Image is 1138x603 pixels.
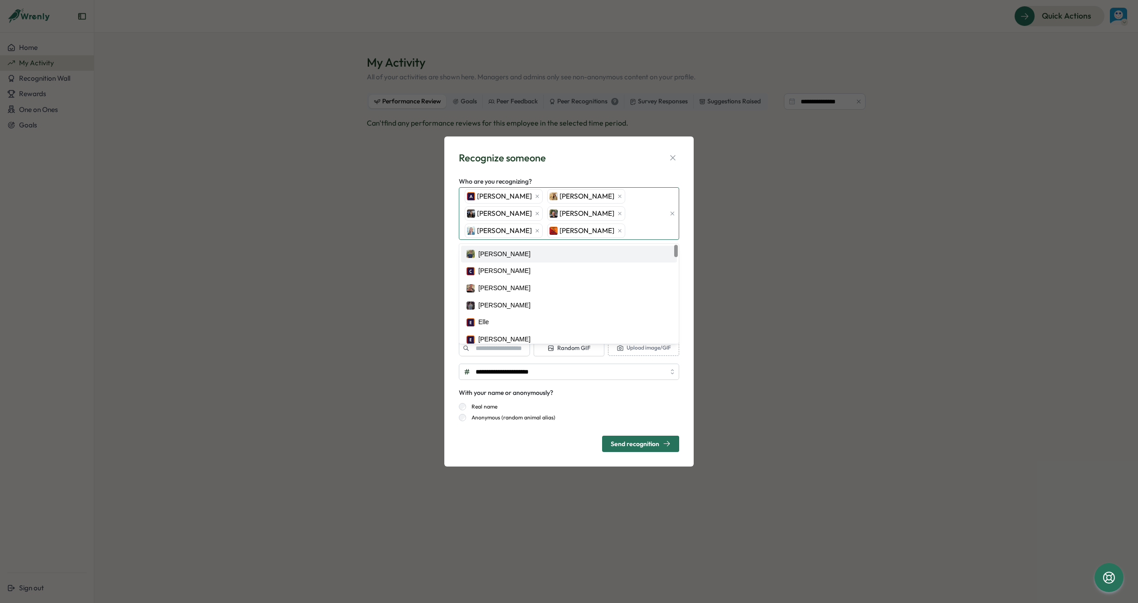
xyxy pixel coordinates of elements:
img: Deepika Ramachandran [467,301,475,310]
div: [PERSON_NAME] [478,266,530,276]
span: [PERSON_NAME] [559,226,614,236]
img: Adrien Young [467,192,475,200]
img: Colin Buyck [467,267,475,275]
div: [PERSON_NAME] [478,249,530,259]
button: Send recognition [602,436,679,452]
label: Anonymous (random animal alias) [466,414,555,421]
div: [PERSON_NAME] [478,335,530,345]
div: Send recognition [611,440,671,447]
button: Random GIF [534,340,605,356]
div: Recognize someone [459,151,546,165]
img: Avritt Rohwer [550,209,558,218]
img: Bonnie Goode [467,227,475,235]
img: Emilie Jensen [467,336,475,344]
img: Cade Wolcott [550,227,558,235]
div: Elle [478,317,489,327]
span: [PERSON_NAME] [477,226,532,236]
img: Cyndyl Harrison [467,284,475,292]
span: Random GIF [547,344,590,352]
span: [PERSON_NAME] [477,209,532,219]
div: With your name or anonymously? [459,388,553,398]
img: Elle [467,318,475,326]
div: [PERSON_NAME] [478,283,530,293]
div: [PERSON_NAME] [478,301,530,311]
span: [PERSON_NAME] [559,191,614,201]
span: [PERSON_NAME] [559,209,614,219]
label: Real name [466,403,497,410]
label: Who are you recognizing? [459,177,532,187]
span: [PERSON_NAME] [477,191,532,201]
img: Chad Brokaw [467,250,475,258]
img: Antonella Guidoccio [550,192,558,200]
img: Ashley Jessen [467,209,475,218]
